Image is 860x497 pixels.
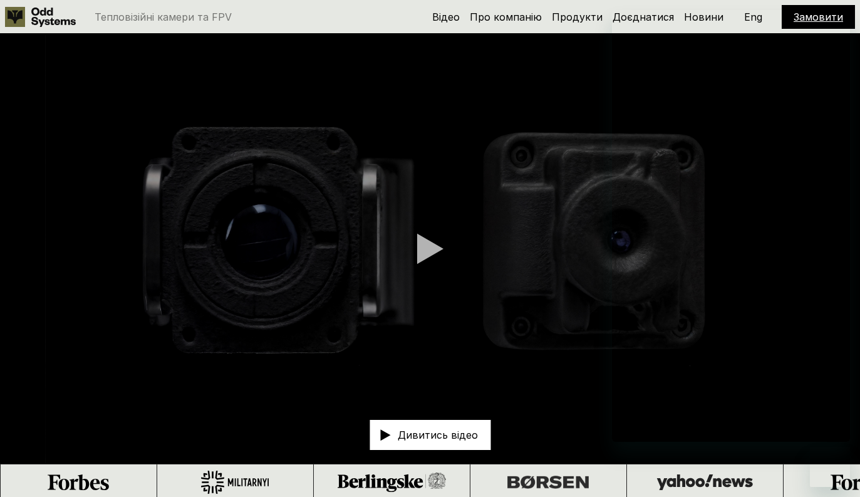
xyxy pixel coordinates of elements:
[398,430,478,440] p: Дивитись відео
[552,11,603,23] a: Продукти
[612,10,850,442] iframe: Окно обмена сообщениями
[95,12,232,22] p: Тепловізійні камери та FPV
[810,447,850,487] iframe: Кнопка, открывающая окно обмена сообщениями; идет разговор
[432,11,460,23] a: Відео
[470,11,542,23] a: Про компанію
